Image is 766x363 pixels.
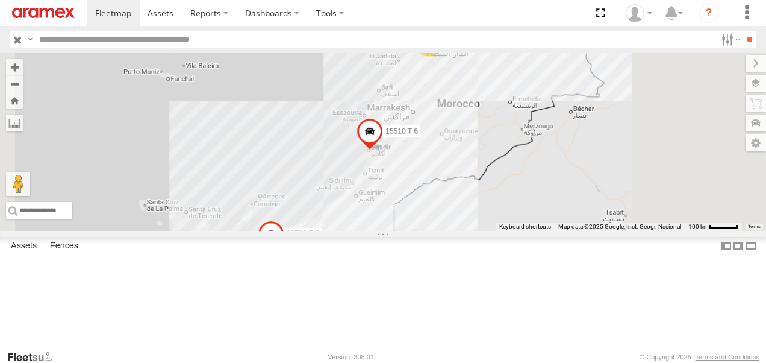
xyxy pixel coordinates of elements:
[417,33,441,57] div: 4
[717,31,743,48] label: Search Filter Options
[6,92,23,109] button: Zoom Home
[6,172,30,196] button: Drag Pegman onto the map to open Street View
[688,223,709,230] span: 100 km
[746,134,766,151] label: Map Settings
[699,4,718,23] i: ?
[732,237,744,254] label: Dock Summary Table to the Right
[287,230,320,238] span: 99783 E 6
[6,59,23,75] button: Zoom in
[640,353,759,361] div: © Copyright 2025 -
[328,353,374,361] div: Version: 308.01
[621,4,656,22] div: Hicham Abourifa
[558,223,681,230] span: Map data ©2025 Google, Inst. Geogr. Nacional
[748,224,761,229] a: Terms (opens in new tab)
[12,8,75,18] img: aramex-logo.svg
[720,237,732,254] label: Dock Summary Table to the Left
[44,238,84,254] label: Fences
[685,223,742,231] button: Map Scale: 100 km per 45 pixels
[5,238,43,254] label: Assets
[745,237,757,254] label: Hide Summary Table
[499,223,551,231] button: Keyboard shortcuts
[385,127,418,135] span: 15510 T 6
[6,115,23,131] label: Measure
[6,75,23,92] button: Zoom out
[25,31,35,48] label: Search Query
[696,353,759,361] a: Terms and Conditions
[7,351,62,363] a: Visit our Website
